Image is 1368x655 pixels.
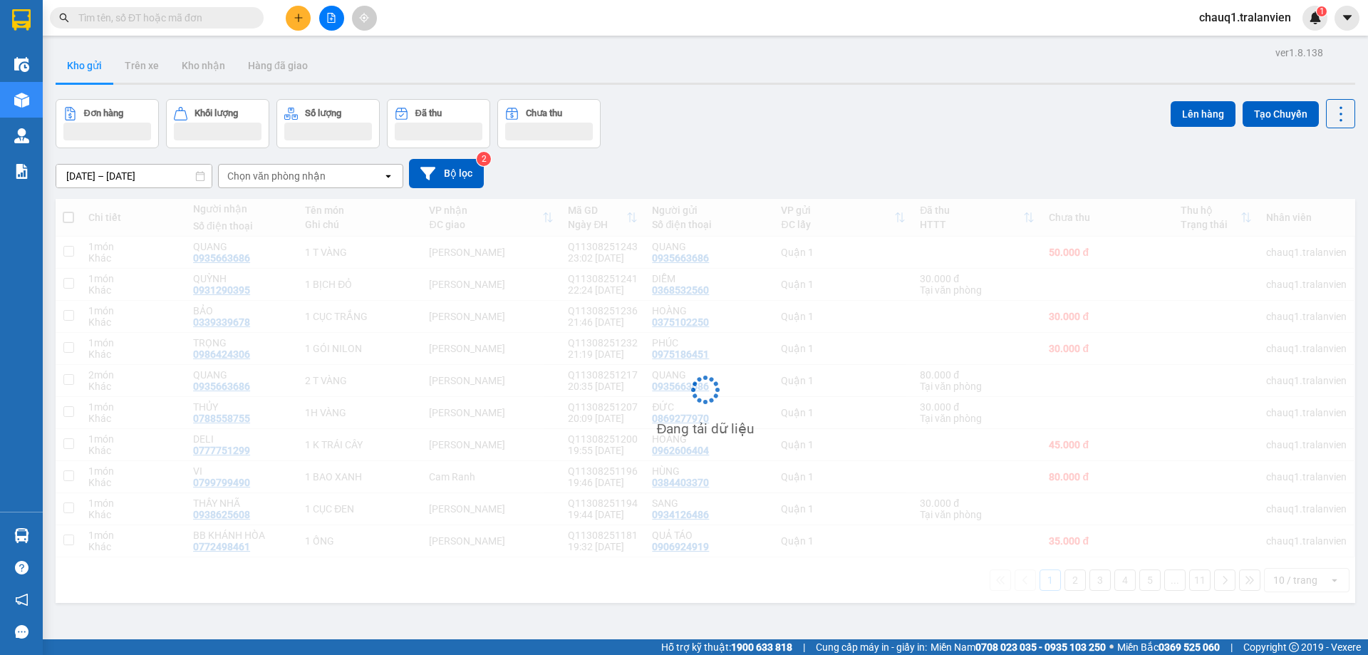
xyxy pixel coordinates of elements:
img: warehouse-icon [14,528,29,543]
img: logo-vxr [12,9,31,31]
div: Đang tải dữ liệu [657,418,755,440]
span: search [59,13,69,23]
span: notification [15,593,28,607]
button: Chưa thu [497,99,601,148]
span: Miền Bắc [1117,639,1220,655]
button: Hàng đã giao [237,48,319,83]
span: 1 [1319,6,1324,16]
span: file-add [326,13,336,23]
button: Bộ lọc [409,159,484,188]
button: aim [352,6,377,31]
div: Khối lượng [195,108,238,118]
button: Lên hàng [1171,101,1235,127]
strong: 0708 023 035 - 0935 103 250 [975,641,1106,653]
div: ver 1.8.138 [1275,45,1323,61]
span: message [15,625,28,639]
img: warehouse-icon [14,128,29,143]
span: Hỗ trợ kỹ thuật: [661,639,792,655]
button: Kho nhận [170,48,237,83]
img: warehouse-icon [14,93,29,108]
div: Đơn hàng [84,108,123,118]
span: Cung cấp máy in - giấy in: [816,639,927,655]
sup: 1 [1317,6,1327,16]
button: Khối lượng [166,99,269,148]
img: solution-icon [14,164,29,179]
input: Tìm tên, số ĐT hoặc mã đơn [78,10,247,26]
button: Tạo Chuyến [1243,101,1319,127]
span: | [803,639,805,655]
span: copyright [1289,642,1299,652]
span: ⚪️ [1109,644,1114,650]
span: caret-down [1341,11,1354,24]
button: Đã thu [387,99,490,148]
sup: 2 [477,152,491,166]
span: question-circle [15,561,28,574]
button: Đơn hàng [56,99,159,148]
span: aim [359,13,369,23]
img: icon-new-feature [1309,11,1322,24]
button: Trên xe [113,48,170,83]
button: Số lượng [276,99,380,148]
strong: 0369 525 060 [1159,641,1220,653]
img: warehouse-icon [14,57,29,72]
div: Đã thu [415,108,442,118]
div: Chọn văn phòng nhận [227,169,326,183]
svg: open [383,170,394,182]
span: | [1230,639,1233,655]
button: caret-down [1335,6,1359,31]
span: plus [294,13,304,23]
span: Miền Nam [931,639,1106,655]
div: Số lượng [305,108,341,118]
button: plus [286,6,311,31]
input: Select a date range. [56,165,212,187]
button: Kho gửi [56,48,113,83]
button: file-add [319,6,344,31]
strong: 1900 633 818 [731,641,792,653]
span: chauq1.tralanvien [1188,9,1302,26]
div: Chưa thu [526,108,562,118]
